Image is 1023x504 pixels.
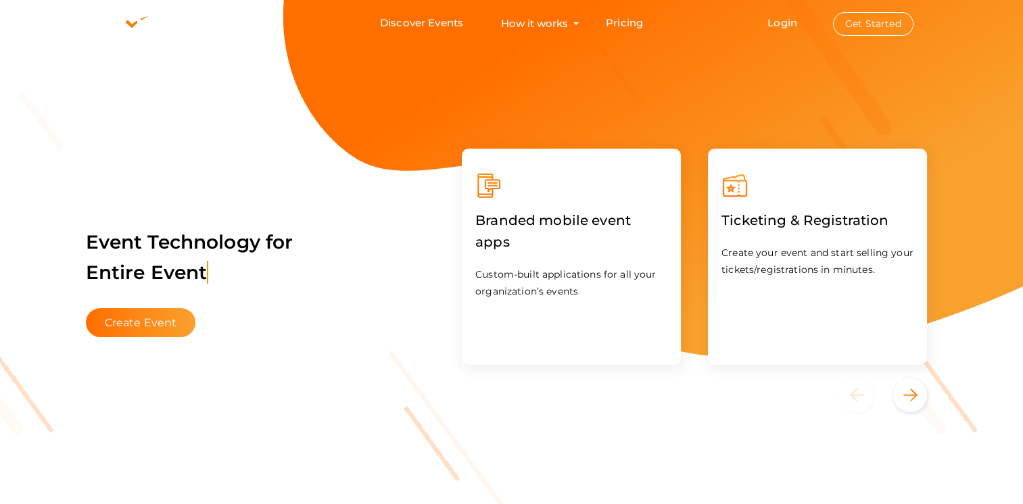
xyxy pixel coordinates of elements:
label: Branded mobile event apps [475,199,667,263]
button: How it works [497,11,572,36]
label: Ticketing & Registration [721,199,888,241]
button: Get Started [833,12,913,36]
button: Previous [840,378,890,412]
span: Entire Event [86,261,209,284]
label: Event Technology for [86,210,293,305]
a: Login [767,16,797,29]
a: Ticketing & Registration [721,215,888,228]
button: Create Event [86,308,196,337]
button: Next [893,378,927,412]
p: Custom-built applications for all your organization’s events [475,266,667,300]
a: Branded mobile event apps [475,236,667,249]
p: Create your event and start selling your tickets/registrations in minutes. [721,245,913,278]
a: Discover Events [380,11,463,36]
a: Pricing [606,11,643,36]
